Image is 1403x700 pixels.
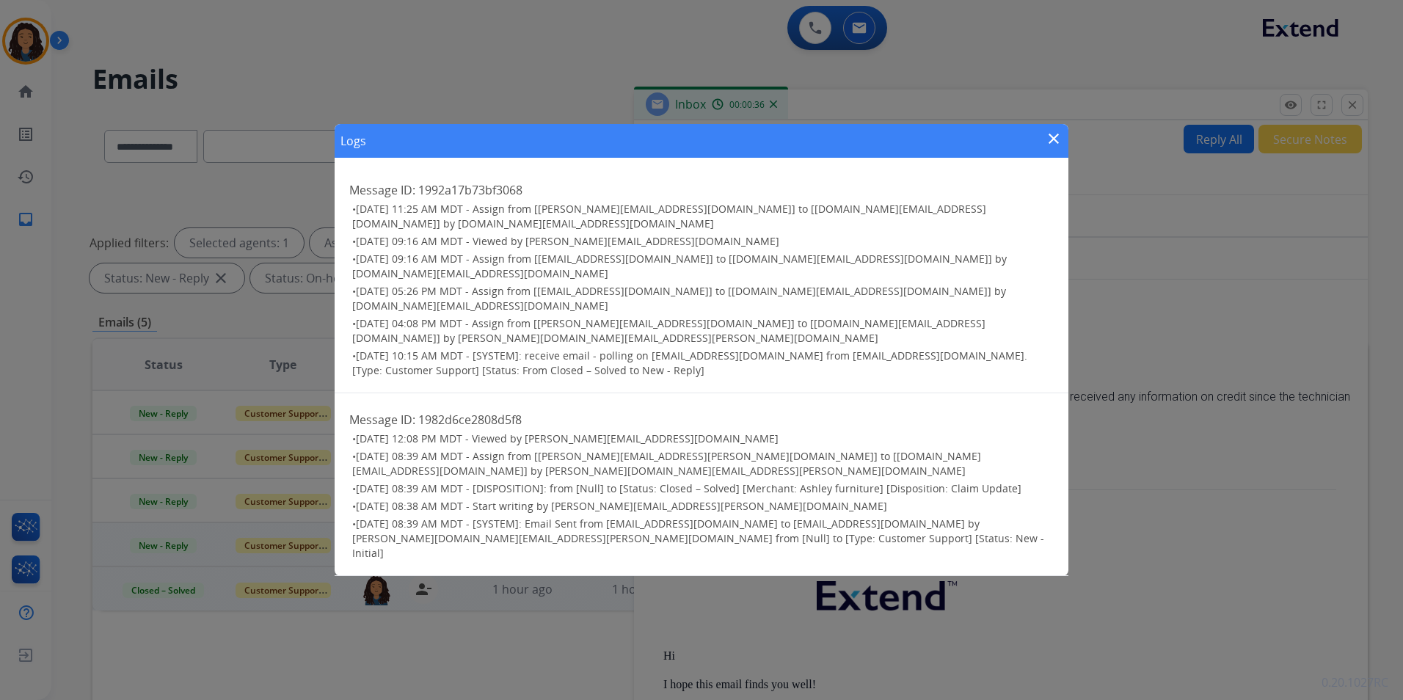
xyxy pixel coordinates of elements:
span: [DATE] 09:16 AM MDT - Assign from [[EMAIL_ADDRESS][DOMAIN_NAME]] to [[DOMAIN_NAME][EMAIL_ADDRESS]... [352,252,1007,280]
h3: • [352,234,1054,249]
p: 0.20.1027RC [1322,674,1388,691]
span: Message ID: [349,412,415,428]
h3: • [352,202,1054,231]
h3: • [352,517,1054,561]
span: Message ID: [349,182,415,198]
h3: • [352,284,1054,313]
span: [DATE] 11:25 AM MDT - Assign from [[PERSON_NAME][EMAIL_ADDRESS][DOMAIN_NAME]] to [[DOMAIN_NAME][E... [352,202,986,230]
h3: • [352,431,1054,446]
mat-icon: close [1045,130,1063,147]
span: [DATE] 08:39 AM MDT - [SYSTEM]: Email Sent from [EMAIL_ADDRESS][DOMAIN_NAME] to [EMAIL_ADDRESS][D... [352,517,1044,560]
h3: • [352,481,1054,496]
span: [DATE] 09:16 AM MDT - Viewed by [PERSON_NAME][EMAIL_ADDRESS][DOMAIN_NAME] [356,234,779,248]
span: [DATE] 10:15 AM MDT - [SYSTEM]: receive email - polling on [EMAIL_ADDRESS][DOMAIN_NAME] from [EMA... [352,349,1027,377]
span: [DATE] 08:38 AM MDT - Start writing by [PERSON_NAME][EMAIL_ADDRESS][PERSON_NAME][DOMAIN_NAME] [356,499,887,513]
span: [DATE] 04:08 PM MDT - Assign from [[PERSON_NAME][EMAIL_ADDRESS][DOMAIN_NAME]] to [[DOMAIN_NAME][E... [352,316,985,345]
h3: • [352,349,1054,378]
span: [DATE] 05:26 PM MDT - Assign from [[EMAIL_ADDRESS][DOMAIN_NAME]] to [[DOMAIN_NAME][EMAIL_ADDRESS]... [352,284,1006,313]
h1: Logs [340,132,366,150]
h3: • [352,449,1054,478]
span: 1992a17b73bf3068 [418,182,522,198]
span: [DATE] 08:39 AM MDT - [DISPOSITION]: from [Null] to [Status: Closed – Solved] [Merchant: Ashley f... [356,481,1021,495]
span: 1982d6ce2808d5f8 [418,412,522,428]
span: [DATE] 12:08 PM MDT - Viewed by [PERSON_NAME][EMAIL_ADDRESS][DOMAIN_NAME] [356,431,779,445]
h3: • [352,316,1054,346]
h3: • [352,252,1054,281]
span: [DATE] 08:39 AM MDT - Assign from [[PERSON_NAME][EMAIL_ADDRESS][PERSON_NAME][DOMAIN_NAME]] to [[D... [352,449,981,478]
h3: • [352,499,1054,514]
